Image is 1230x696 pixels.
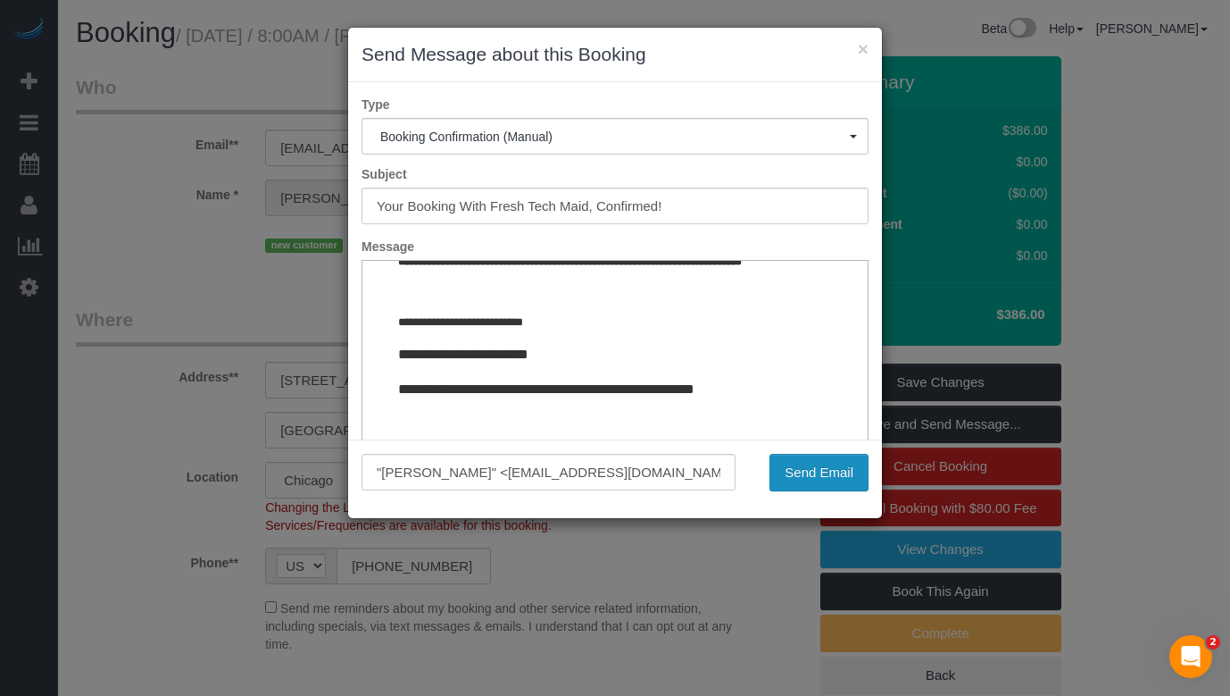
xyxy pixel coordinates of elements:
[1206,635,1220,650] span: 2
[362,261,868,540] iframe: Rich Text Editor, editor1
[769,454,868,491] button: Send Email
[380,130,850,144] span: Booking Confirmation (Manual)
[1169,635,1212,678] iframe: Intercom live chat
[348,238,882,256] label: Message
[362,118,868,155] button: Booking Confirmation (Manual)
[362,188,868,224] input: Subject
[858,39,868,58] button: ×
[348,96,882,113] label: Type
[362,41,868,68] h3: Send Message about this Booking
[348,165,882,183] label: Subject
